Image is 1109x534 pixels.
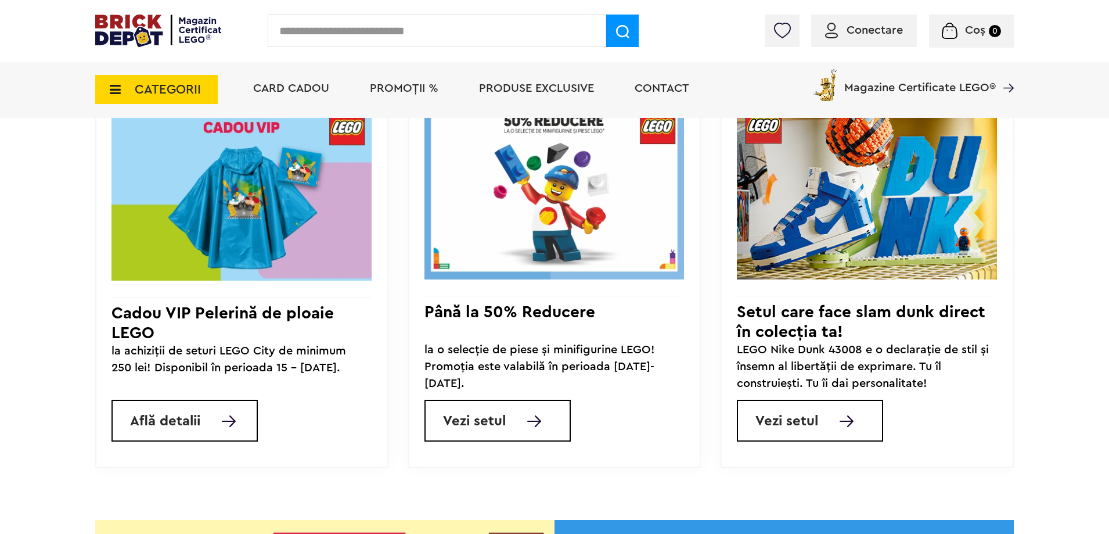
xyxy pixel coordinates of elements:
a: PROMOȚII % [370,83,438,94]
a: Conectare [825,24,903,36]
span: Află detalii [130,414,200,428]
a: Vezi setul [424,400,571,442]
a: Card Cadou [253,83,329,94]
span: Vezi setul [443,414,506,428]
h3: Setul care face slam dunk direct în colecția ta! [737,302,997,336]
a: Produse exclusive [479,83,594,94]
div: la o selecție de piese și minifigurine LEGO! Promoția este valabilă în perioada [DATE]-[DATE]. [424,342,685,392]
span: CATEGORII [135,83,201,96]
div: la achiziții de seturi LEGO City de minimum 250 lei! Disponibil în perioada 15 - [DATE]. [111,343,372,392]
span: Conectare [847,24,903,36]
a: Magazine Certificate LEGO® [996,67,1014,78]
span: Coș [965,24,985,36]
span: Vezi setul [755,414,818,428]
h3: Cadou VIP Pelerină de ploaie LEGO [111,303,372,338]
small: 0 [989,25,1001,37]
span: Magazine Certificate LEGO® [844,67,996,94]
img: Vezi setul [840,415,854,427]
a: Vezi setul [737,400,883,442]
img: Află detalii [222,415,236,427]
img: Vezi setul [527,415,541,427]
a: Contact [635,83,689,94]
div: LEGO Nike Dunk 43008 e o declarație de stil și însemn al libertății de exprimare. Tu îl construie... [737,342,997,392]
h3: Până la 50% Reducere [424,302,685,336]
a: Află detalii [111,400,258,442]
